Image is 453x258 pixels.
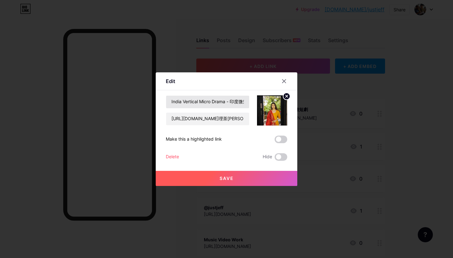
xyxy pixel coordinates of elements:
div: Edit [166,77,175,85]
div: Delete [166,153,179,161]
input: Title [166,96,249,108]
button: Save [156,171,297,186]
span: Hide [263,153,272,161]
img: link_thumbnail [257,95,287,126]
input: URL [166,113,249,125]
div: Make this a highlighted link [166,136,222,143]
span: Save [220,176,234,181]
